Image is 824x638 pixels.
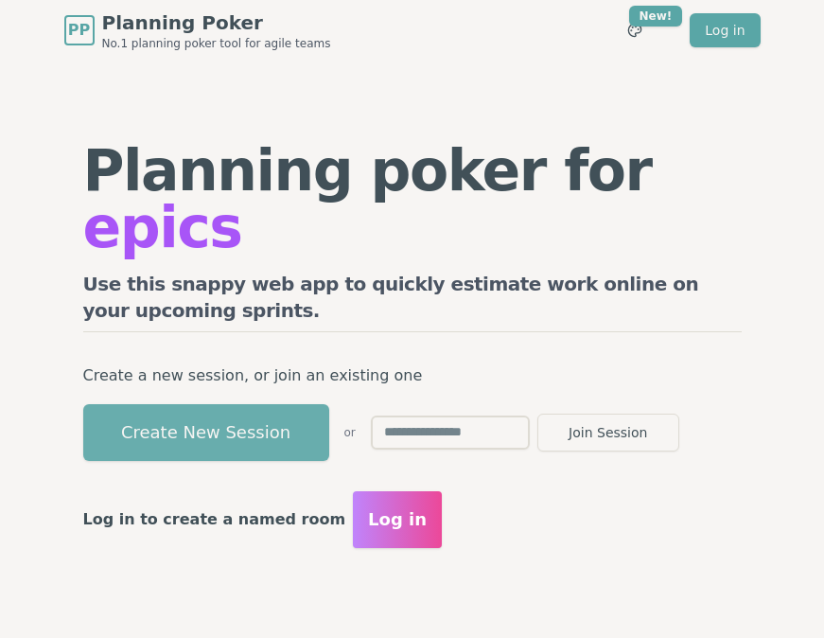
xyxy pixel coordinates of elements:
[83,506,346,533] p: Log in to create a named room
[83,363,742,389] p: Create a new session, or join an existing one
[83,271,742,332] h2: Use this snappy web app to quickly estimate work online on your upcoming sprints.
[83,194,242,260] span: epics
[353,491,442,548] button: Log in
[629,6,683,27] div: New!
[690,13,760,47] a: Log in
[102,9,331,36] span: Planning Poker
[537,414,679,452] button: Join Session
[102,36,331,51] span: No.1 planning poker tool for agile teams
[368,506,427,533] span: Log in
[64,9,331,51] a: PPPlanning PokerNo.1 planning poker tool for agile teams
[618,13,652,47] button: New!
[83,404,329,461] button: Create New Session
[344,425,356,440] span: or
[68,19,90,42] span: PP
[83,142,742,256] h1: Planning poker for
